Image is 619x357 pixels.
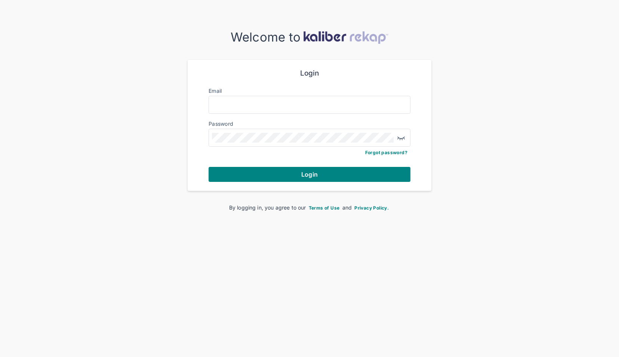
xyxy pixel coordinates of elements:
[308,204,341,211] a: Terms of Use
[309,205,340,211] span: Terms of Use
[354,205,389,211] span: Privacy Policy.
[397,133,406,142] img: eye-closed.fa43b6e4.svg
[209,167,410,182] button: Login
[301,171,318,178] span: Login
[303,31,388,44] img: kaliber-logo
[209,88,222,94] label: Email
[353,204,390,211] a: Privacy Policy.
[209,120,233,127] label: Password
[365,150,407,155] a: Forgot password?
[209,69,410,78] div: Login
[200,204,419,211] div: By logging in, you agree to our and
